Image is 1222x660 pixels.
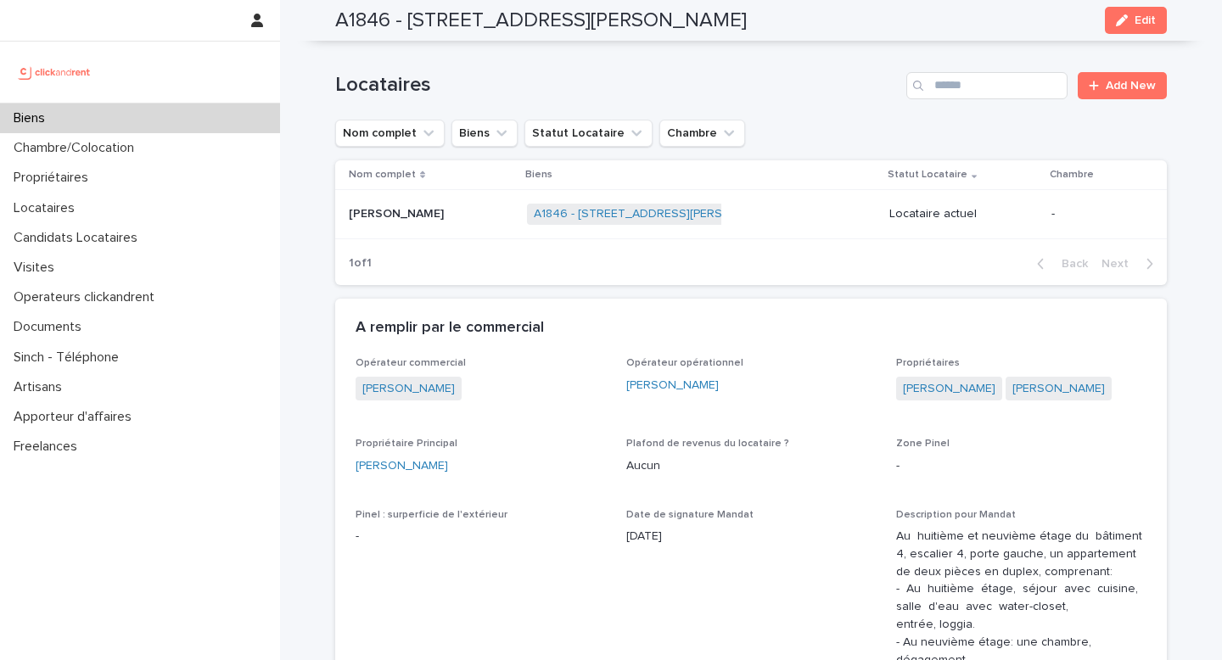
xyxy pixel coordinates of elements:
span: Propriétaire Principal [356,439,457,449]
span: Opérateur opérationnel [626,358,743,368]
p: Statut Locataire [888,165,967,184]
p: Freelances [7,439,91,455]
p: Documents [7,319,95,335]
p: Aucun [626,457,877,475]
h1: Locataires [335,73,900,98]
p: Propriétaires [7,170,102,186]
span: Back [1051,258,1088,270]
p: Apporteur d'affaires [7,409,145,425]
tr: [PERSON_NAME][PERSON_NAME] A1846 - [STREET_ADDRESS][PERSON_NAME] Locataire actuel- [335,189,1167,238]
a: [PERSON_NAME] [903,380,995,398]
a: A1846 - [STREET_ADDRESS][PERSON_NAME] [534,207,782,221]
h2: A remplir par le commercial [356,319,544,338]
img: UCB0brd3T0yccxBKYDjQ [14,55,96,89]
span: Description pour Mandat [896,510,1016,520]
span: Opérateur commercial [356,358,466,368]
p: Nom complet [349,165,416,184]
button: Statut Locataire [524,120,653,147]
span: Plafond de revenus du locataire ? [626,439,789,449]
span: Edit [1135,14,1156,26]
p: Biens [525,165,552,184]
a: [PERSON_NAME] [356,457,448,475]
p: Visites [7,260,68,276]
p: Chambre [1050,165,1094,184]
p: [PERSON_NAME] [349,204,447,221]
p: Locataire actuel [889,207,1038,221]
p: Chambre/Colocation [7,140,148,156]
a: Add New [1078,72,1167,99]
button: Biens [451,120,518,147]
p: Locataires [7,200,88,216]
a: [PERSON_NAME] [362,380,455,398]
span: Date de signature Mandat [626,510,754,520]
button: Edit [1105,7,1167,34]
h2: A1846 - [STREET_ADDRESS][PERSON_NAME] [335,8,747,33]
button: Next [1095,256,1167,271]
p: Sinch - Téléphone [7,350,132,366]
p: - [1051,207,1140,221]
span: Next [1101,258,1139,270]
span: Zone Pinel [896,439,950,449]
span: Pinel : surperficie de l'extérieur [356,510,507,520]
span: Add New [1106,80,1156,92]
p: 1 of 1 [335,243,385,284]
p: - [356,528,606,545]
p: Candidats Locataires [7,230,151,246]
p: - [896,457,1146,475]
button: Back [1023,256,1095,271]
p: Biens [7,110,59,126]
p: Artisans [7,379,76,395]
button: Chambre [659,120,745,147]
span: Propriétaires [896,358,960,368]
a: [PERSON_NAME] [626,377,719,394]
a: [PERSON_NAME] [1012,380,1105,398]
p: [DATE] [626,528,877,545]
input: Search [906,72,1068,99]
button: Nom complet [335,120,445,147]
p: Operateurs clickandrent [7,289,168,305]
